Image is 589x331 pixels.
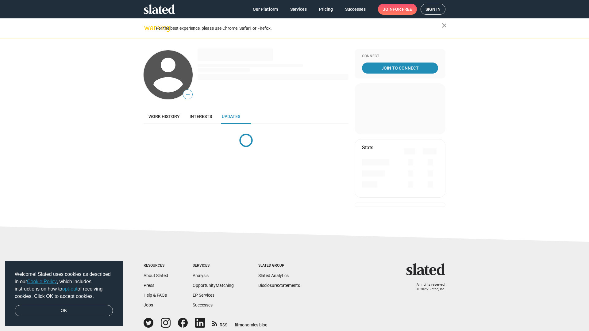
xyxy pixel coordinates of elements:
a: filmonomics blog [235,317,268,328]
a: DisclosureStatements [258,283,300,288]
span: Successes [345,4,366,15]
a: Pricing [314,4,338,15]
a: EP Services [193,293,214,298]
div: Connect [362,54,438,59]
a: OpportunityMatching [193,283,234,288]
span: — [183,91,192,99]
div: Resources [144,263,168,268]
mat-card-title: Stats [362,144,373,151]
span: for free [393,4,412,15]
span: Interests [190,114,212,119]
a: Updates [217,109,245,124]
a: Our Platform [248,4,283,15]
a: opt-out [62,286,78,291]
a: Join To Connect [362,63,438,74]
div: Services [193,263,234,268]
p: All rights reserved. © 2025 Slated, Inc. [410,283,445,291]
span: Sign in [425,4,441,14]
a: dismiss cookie message [15,305,113,317]
span: Welcome! Slated uses cookies as described in our , which includes instructions on how to of recei... [15,271,113,300]
span: Pricing [319,4,333,15]
span: Work history [148,114,180,119]
a: Interests [185,109,217,124]
span: Services [290,4,307,15]
a: Help & FAQs [144,293,167,298]
span: film [235,322,242,327]
mat-icon: close [441,22,448,29]
div: Slated Group [258,263,300,268]
mat-icon: warning [144,24,152,32]
div: cookieconsent [5,261,123,326]
a: Cookie Policy [27,279,57,284]
a: Joinfor free [378,4,417,15]
a: Jobs [144,302,153,307]
a: Successes [193,302,213,307]
a: Services [285,4,312,15]
a: Work history [144,109,185,124]
span: Join [383,4,412,15]
a: Successes [340,4,371,15]
a: Slated Analytics [258,273,289,278]
a: Press [144,283,154,288]
a: About Slated [144,273,168,278]
span: Updates [222,114,240,119]
div: For the best experience, please use Chrome, Safari, or Firefox. [156,24,442,32]
span: Join To Connect [363,63,437,74]
a: Analysis [193,273,209,278]
span: Our Platform [253,4,278,15]
a: Sign in [421,4,445,15]
a: RSS [212,318,227,328]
